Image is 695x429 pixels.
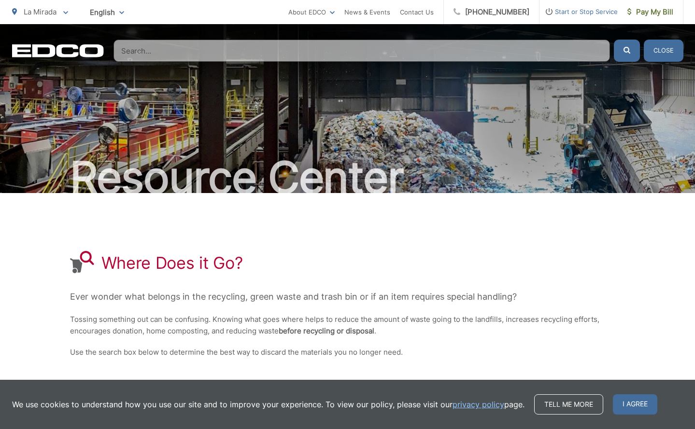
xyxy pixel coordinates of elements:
span: La Mirada [24,7,57,16]
a: Tell me more [534,394,603,415]
strong: before recycling or disposal [279,326,374,335]
a: EDCD logo. Return to the homepage. [12,44,104,57]
span: Pay My Bill [627,6,673,18]
span: I agree [613,394,657,415]
p: We use cookies to understand how you use our site and to improve your experience. To view our pol... [12,399,525,410]
h1: Where Does it Go? [101,253,243,273]
h2: Resource Center [12,153,683,202]
a: privacy policy [453,399,504,410]
span: English [83,4,131,21]
a: About EDCO [288,6,335,18]
p: Tossing something out can be confusing. Knowing what goes where helps to reduce the amount of was... [70,314,625,337]
button: Submit the search query. [614,40,640,62]
a: Contact Us [400,6,434,18]
button: Close [644,40,683,62]
input: Search [113,40,610,62]
p: Use the search box below to determine the best way to discard the materials you no longer need. [70,346,625,358]
p: Ever wonder what belongs in the recycling, green waste and trash bin or if an item requires speci... [70,290,625,304]
a: News & Events [344,6,390,18]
